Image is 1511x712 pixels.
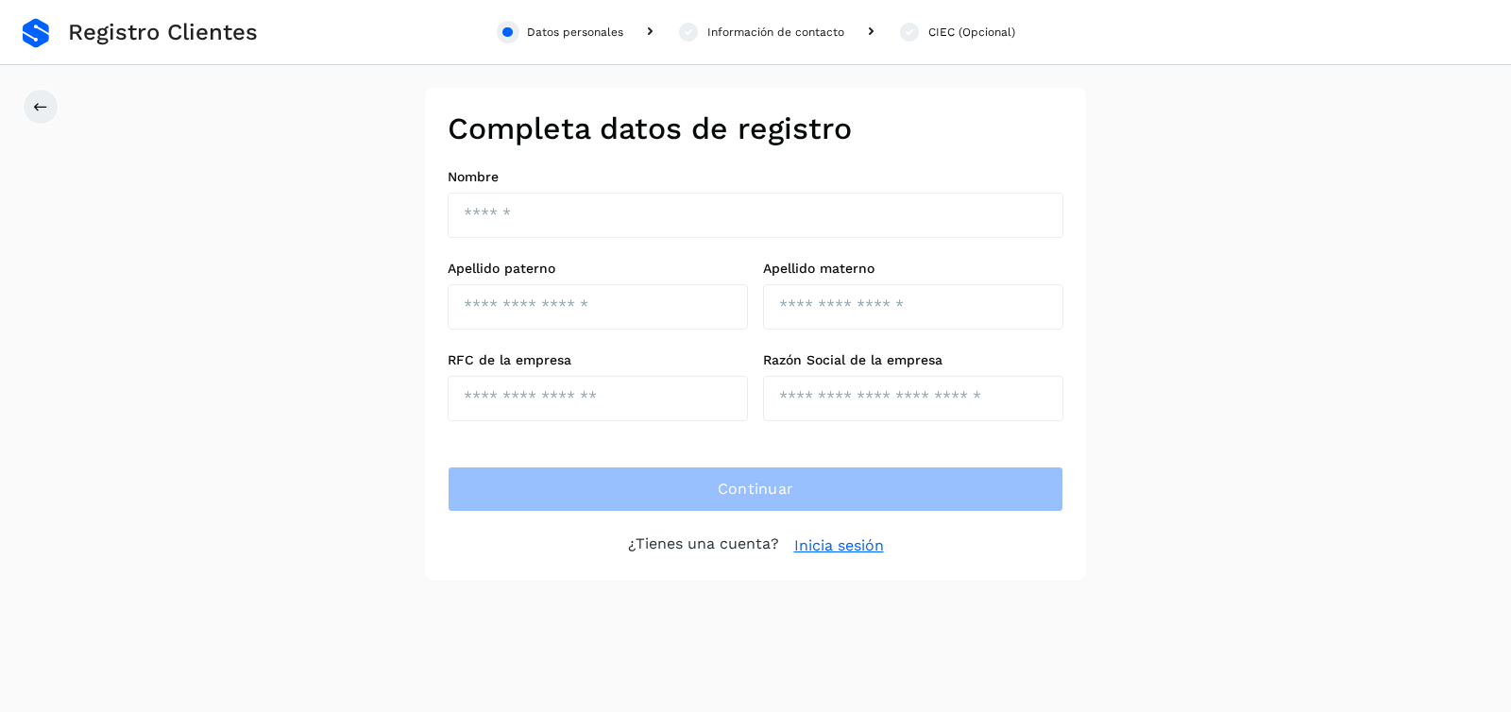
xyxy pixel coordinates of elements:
label: Apellido materno [763,261,1063,277]
div: Datos personales [527,24,623,41]
div: Información de contacto [707,24,844,41]
label: Razón Social de la empresa [763,352,1063,368]
label: RFC de la empresa [448,352,748,368]
span: Continuar [718,479,794,500]
label: Apellido paterno [448,261,748,277]
a: Inicia sesión [794,534,884,557]
span: Registro Clientes [68,19,258,46]
button: Continuar [448,466,1063,512]
div: CIEC (Opcional) [928,24,1015,41]
label: Nombre [448,169,1063,185]
p: ¿Tienes una cuenta? [628,534,779,557]
h2: Completa datos de registro [448,110,1063,146]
